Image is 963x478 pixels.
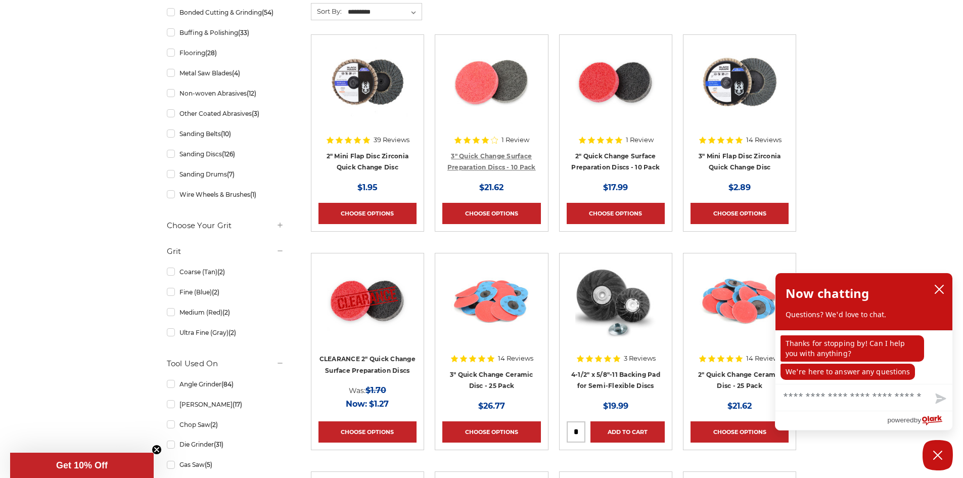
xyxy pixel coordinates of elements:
a: Choose Options [318,421,417,443]
span: Now: [346,399,367,409]
button: Close Chatbox [923,440,953,470]
a: Bonded Cutting & Grinding [167,4,284,21]
a: Add to Cart [590,421,665,443]
span: $1.27 [369,399,389,409]
span: (31) [214,441,223,448]
a: 3" Mini Flap Disc Zirconia Quick Change Disc [699,152,781,171]
a: 3" Quick Change Ceramic Disc - 25 Pack [450,371,533,390]
a: 2" Quick Change Ceramic Disc - 25 Pack [698,371,782,390]
span: (4) [232,69,240,77]
span: (2) [212,288,219,296]
h2: Now chatting [786,283,869,303]
span: 39 Reviews [374,137,409,143]
span: $19.99 [603,401,628,411]
span: (2) [222,309,230,316]
span: (54) [262,9,273,16]
a: Fine (Blue) [167,283,284,301]
a: Choose Options [567,203,665,224]
span: (17) [233,401,242,408]
img: CLEARANCE 2" Quick Change Surface Preparation Discs [327,260,408,341]
a: Ultra Fine (Gray) [167,324,284,341]
a: Non-woven Abrasives [167,84,284,102]
span: (84) [221,380,234,388]
img: 4-1/2" x 5/8"-11 Backing Pad for Semi-Flexible Discs [575,260,656,341]
a: Choose Options [442,421,540,443]
span: (126) [222,150,235,158]
select: Sort By: [346,5,422,20]
img: 3 inch surface preparation discs [451,42,532,123]
a: Angle Grinder [167,375,284,393]
label: Sort By: [311,4,342,19]
a: 2 inch quick change sanding disc Ceramic [691,260,789,359]
a: Metal Saw Blades [167,64,284,82]
div: chat [775,330,952,384]
h5: Choose Your Grit [167,220,284,232]
span: $17.99 [603,183,628,192]
span: 1 Review [501,137,529,143]
span: by [914,414,921,426]
a: Wire Wheels & Brushes [167,186,284,203]
span: 14 Reviews [498,355,533,362]
a: 2 inch surface preparation discs [567,42,665,140]
a: Choose Options [691,203,789,224]
a: CLEARANCE 2" Quick Change Surface Preparation Discs [319,355,416,374]
a: Other Coated Abrasives [167,105,284,122]
img: 3 inch ceramic roloc discs [451,260,532,341]
span: powered [887,414,913,426]
img: 2 inch quick change sanding disc Ceramic [699,260,780,341]
a: Gas Saw [167,456,284,473]
div: olark chatbox [775,273,953,430]
a: Medium (Red) [167,303,284,321]
span: (7) [227,170,235,178]
h5: Tool Used On [167,358,284,370]
a: [PERSON_NAME] [167,396,284,413]
span: $2.89 [728,183,751,192]
img: 2 inch surface preparation discs [575,42,656,123]
span: 1 Review [626,137,654,143]
p: Thanks for stopping by! Can I help you with anything? [781,335,924,362]
span: (33) [238,29,249,36]
span: (2) [217,268,225,276]
a: Sanding Discs [167,145,284,163]
a: BHA 3" Quick Change 60 Grit Flap Disc for Fine Grinding and Finishing [691,42,789,140]
button: Send message [927,387,952,411]
a: Die Grinder [167,436,284,453]
a: Sanding Belts [167,125,284,143]
span: $26.77 [478,401,505,411]
span: 3 Reviews [624,355,656,362]
button: Close teaser [152,445,162,455]
p: We're here to answer any questions [781,364,915,380]
a: 4-1/2" x 5/8"-11 Backing Pad for Semi-Flexible Discs [567,260,665,359]
a: Flooring [167,44,284,62]
a: Sanding Drums [167,165,284,183]
a: Black Hawk Abrasives 2-inch Zirconia Flap Disc with 60 Grit Zirconia for Smooth Finishing [318,42,417,140]
button: close chatbox [931,282,947,297]
a: Powered by Olark [887,411,952,430]
img: BHA 3" Quick Change 60 Grit Flap Disc for Fine Grinding and Finishing [699,42,780,123]
a: Coarse (Tan) [167,263,284,281]
span: Get 10% Off [56,460,108,470]
span: (12) [247,90,256,97]
img: Black Hawk Abrasives 2-inch Zirconia Flap Disc with 60 Grit Zirconia for Smooth Finishing [327,42,408,123]
a: 4-1/2" x 5/8"-11 Backing Pad for Semi-Flexible Discs [571,371,660,390]
span: (2) [210,421,218,428]
a: 2" Quick Change Surface Preparation Discs - 10 Pack [571,152,660,171]
a: CLEARANCE 2" Quick Change Surface Preparation Discs [318,260,417,359]
span: $1.70 [365,385,386,395]
a: Choose Options [691,421,789,443]
span: 14 Reviews [746,137,782,143]
h5: Grit [167,245,284,257]
span: 14 Reviews [746,355,782,362]
a: Buffing & Polishing [167,24,284,41]
span: $1.95 [357,183,378,192]
p: Questions? We'd love to chat. [786,310,942,320]
a: Choose Options [318,203,417,224]
span: (1) [250,191,256,198]
a: 3 inch surface preparation discs [442,42,540,140]
span: $21.62 [479,183,503,192]
span: (10) [221,130,231,138]
div: Was: [318,383,417,397]
span: $21.62 [727,401,752,411]
a: 3 inch ceramic roloc discs [442,260,540,359]
span: (3) [252,110,259,117]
